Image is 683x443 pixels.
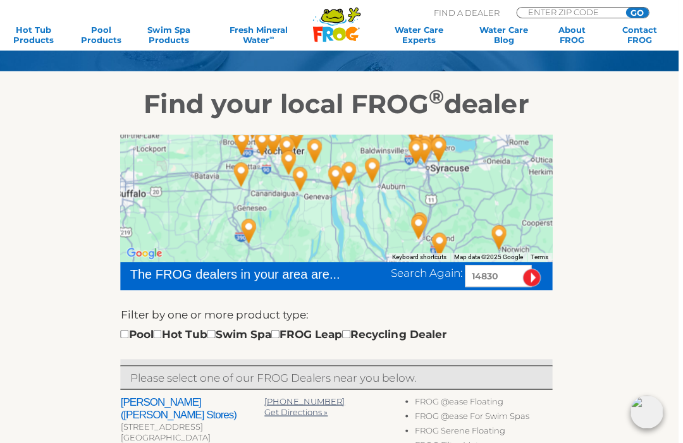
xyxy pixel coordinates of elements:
[126,326,451,343] div: Pool Hot Tub Swim Spa FROG Leap Recycling Dealer
[273,126,312,171] div: Blue Wave Pool & Spa - 66 miles away.
[410,129,449,173] div: Clean All - 77 miles away.
[227,152,266,197] div: New Way Equipment Home & Pool Center - 64 miles away.
[536,253,553,260] a: Terms
[635,395,668,428] img: openIcon
[275,34,280,41] sup: ∞
[274,140,314,185] div: Krossber Brothers Pool and Spa - 59 miles away.
[425,222,464,267] div: Papa Bears Riverside Stoves - 56 miles away.
[358,148,397,192] div: Cannon Pools & Spas - Auburn - 58 miles away.
[126,432,269,442] div: [GEOGRAPHIC_DATA]
[618,25,670,45] a: ContactFROG
[402,130,441,174] div: Tarson Pools & Spas - Camillus - 75 miles away.
[434,85,449,109] sup: ®
[269,406,333,416] a: Get Directions »
[13,25,65,45] a: Hot TubProducts
[459,253,528,260] span: Map data ©2025 Google
[420,396,557,410] li: FROG @ease Floating
[321,155,360,200] div: Tarson Pools & Spas - Waterloo - 51 miles away.
[126,396,269,421] h2: [PERSON_NAME] ([PERSON_NAME] Stores)
[484,215,524,259] div: B & D Pool & Spa - 82 miles away.
[129,245,171,262] a: Open this area in Google Maps (opens a new window)
[235,209,274,253] div: Dansville Water Systems LLC - 43 miles away.
[126,421,269,432] div: [STREET_ADDRESS]
[300,129,340,173] div: Carl's Pool - 63 miles away.
[483,25,535,45] a: Water CareBlog
[228,121,267,165] div: Ace Swim & Leisure - Chili - 75 miles away.
[80,25,133,45] a: PoolProducts
[135,369,547,385] p: Please select one of our FROG Dealers near you below.
[531,8,617,16] input: Zip Code Form
[148,25,200,45] a: Swim SpaProducts
[129,245,171,262] img: Google
[420,410,557,425] li: FROG @ease For Swim Spas
[424,127,464,171] div: Tarson Pools & Spas - East Syracuse - 81 miles away.
[126,306,314,323] label: Filter by one or more product type:
[269,396,350,406] a: [PHONE_NUMBER]
[550,25,603,45] a: AboutFROG
[439,7,505,18] p: Find A Dealer
[335,152,374,196] div: Hamblin Pools - 54 miles away.
[286,157,325,201] div: Finger Lakes Pools & Spas - 51 miles away.
[631,8,653,18] input: GO
[404,205,443,249] div: Cannon Pools & Spas - Cortland - 51 miles away.
[135,265,346,284] div: The FROG dealers in your area are...
[397,253,452,262] button: Keyboard shortcuts
[381,25,467,45] a: Water CareExperts
[248,121,287,166] div: Jacuzzi Hot Tubs Rochester - 71 miles away.
[420,425,557,439] li: FROG Serene Floating
[216,25,312,45] a: Fresh MineralWater∞
[18,88,665,119] h2: Find your local FROG dealer
[405,202,445,246] div: Tarson Pools & Spas - Cortland - 53 miles away.
[527,269,546,287] input: Submit
[396,267,467,279] span: Search Again:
